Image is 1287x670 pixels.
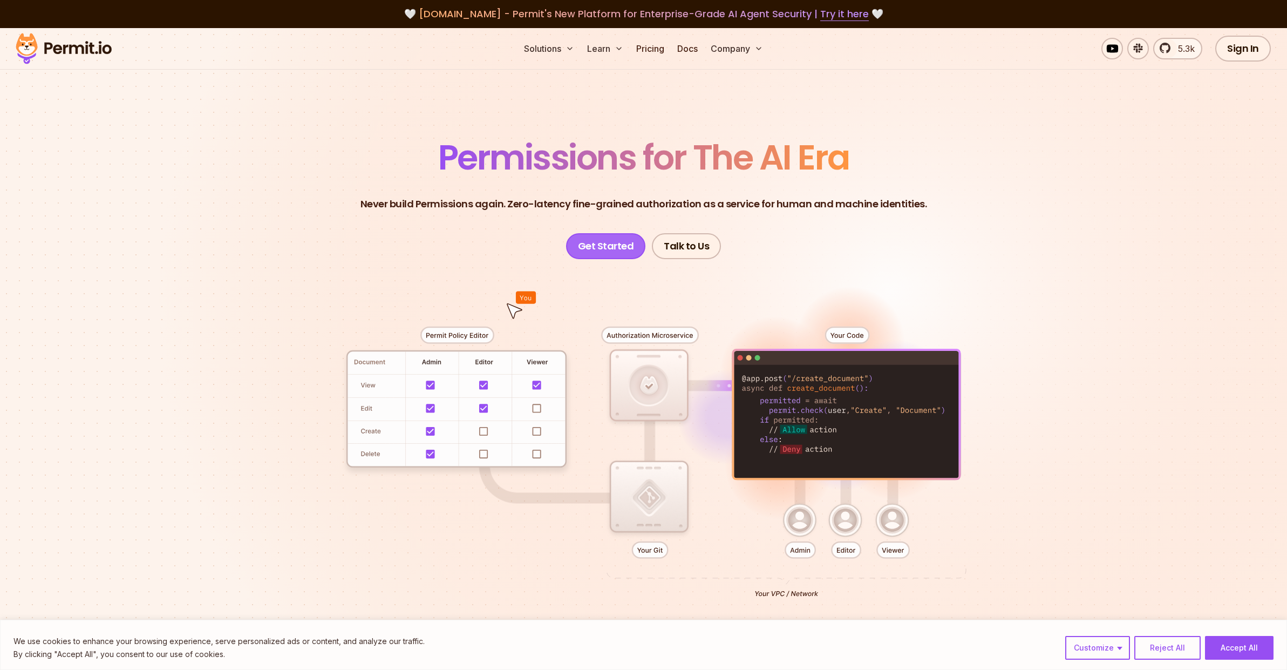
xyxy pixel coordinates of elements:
[652,233,721,259] a: Talk to Us
[360,197,927,212] p: Never build Permissions again. Zero-latency fine-grained authorization as a service for human and...
[13,648,425,661] p: By clicking "Accept All", you consent to our use of cookies.
[1134,636,1201,660] button: Reject All
[1205,636,1274,660] button: Accept All
[13,635,425,648] p: We use cookies to enhance your browsing experience, serve personalized ads or content, and analyz...
[1215,36,1271,62] a: Sign In
[1065,636,1130,660] button: Customize
[1172,42,1195,55] span: 5.3k
[1153,38,1202,59] a: 5.3k
[26,6,1261,22] div: 🤍 🤍
[438,133,849,181] span: Permissions for The AI Era
[520,38,578,59] button: Solutions
[820,7,869,21] a: Try it here
[706,38,767,59] button: Company
[632,38,669,59] a: Pricing
[419,7,869,21] span: [DOMAIN_NAME] - Permit's New Platform for Enterprise-Grade AI Agent Security |
[566,233,646,259] a: Get Started
[583,38,628,59] button: Learn
[673,38,702,59] a: Docs
[11,30,117,67] img: Permit logo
